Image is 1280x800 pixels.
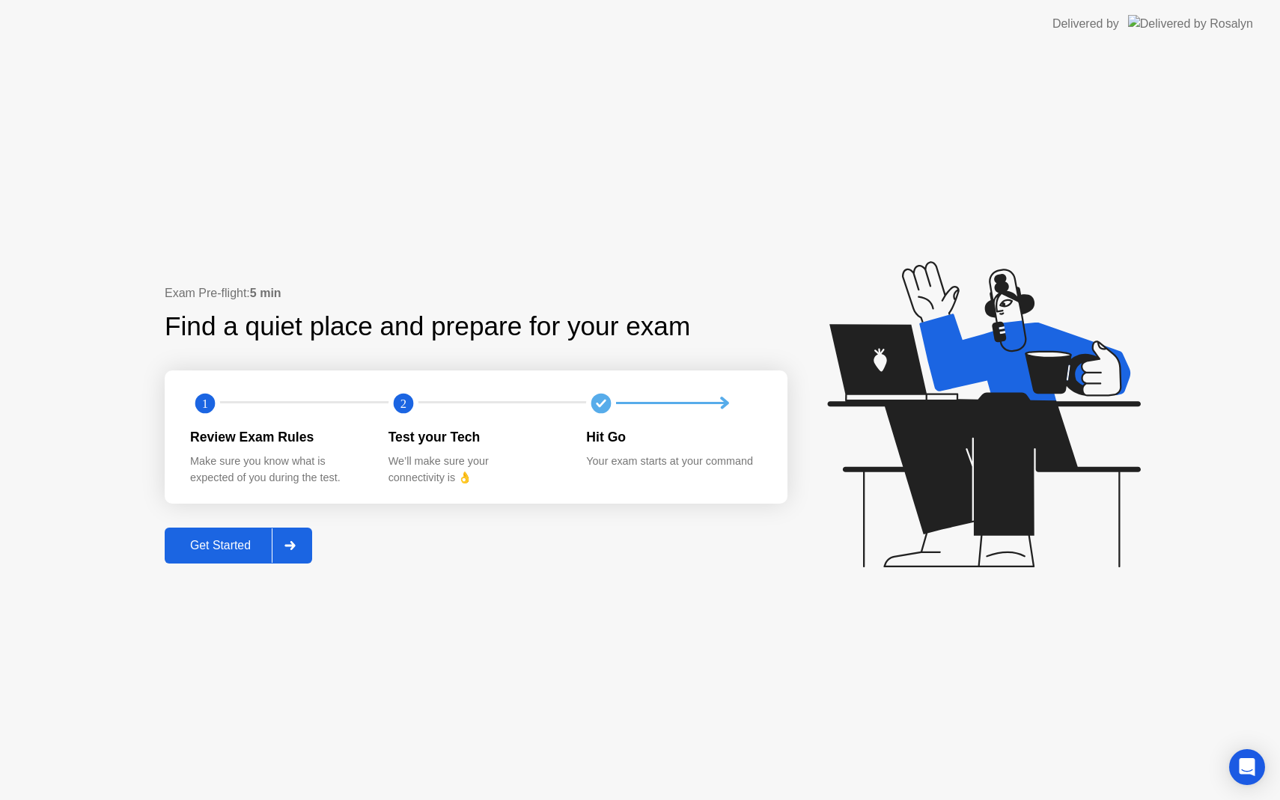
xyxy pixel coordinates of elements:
div: Your exam starts at your command [586,454,761,470]
text: 2 [400,396,406,410]
div: Find a quiet place and prepare for your exam [165,307,692,346]
b: 5 min [250,287,281,299]
text: 1 [202,396,208,410]
div: Test your Tech [388,427,563,447]
div: Hit Go [586,427,761,447]
div: Exam Pre-flight: [165,284,787,302]
button: Get Started [165,528,312,564]
div: We’ll make sure your connectivity is 👌 [388,454,563,486]
div: Open Intercom Messenger [1229,749,1265,785]
div: Make sure you know what is expected of you during the test. [190,454,365,486]
div: Review Exam Rules [190,427,365,447]
img: Delivered by Rosalyn [1128,15,1253,32]
div: Get Started [169,539,272,552]
div: Delivered by [1052,15,1119,33]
